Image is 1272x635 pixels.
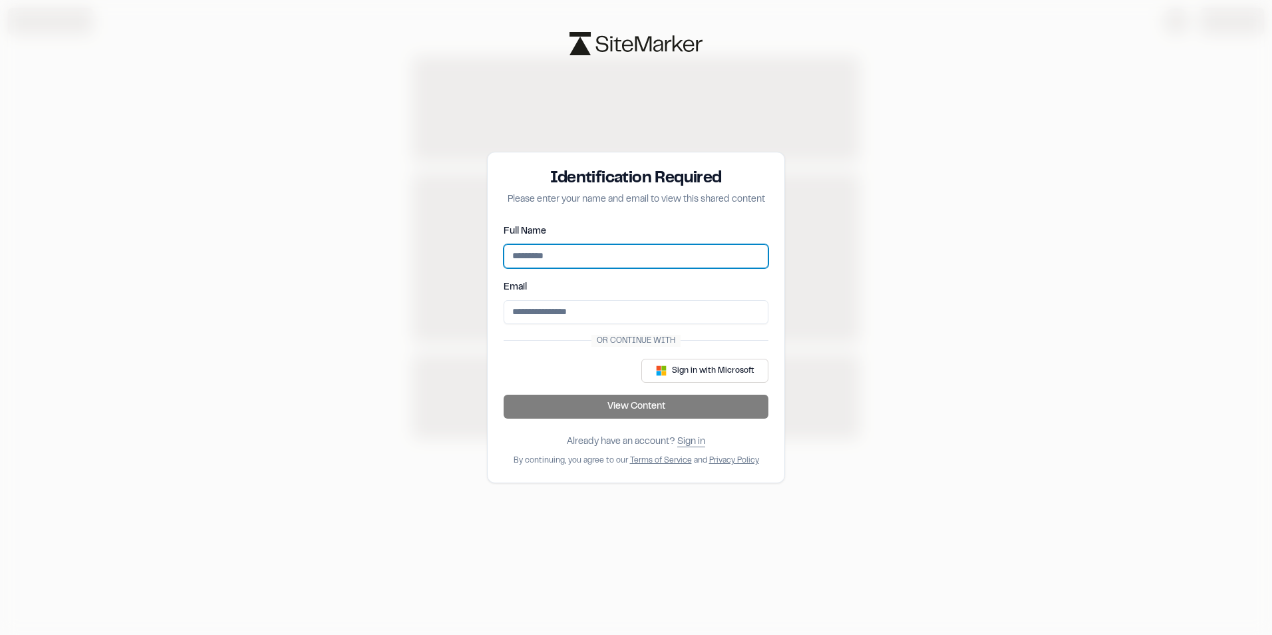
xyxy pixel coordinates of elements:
[497,356,633,385] iframe: Sign in with Google Button
[504,284,527,292] label: Email
[504,168,768,190] h3: Identification Required
[677,435,705,449] button: Sign in
[567,435,705,449] div: Already have an account?
[514,455,759,467] div: By continuing, you agree to our and
[504,228,546,236] label: Full Name
[591,335,681,347] span: Or continue with
[504,192,768,207] p: Please enter your name and email to view this shared content
[709,455,759,467] button: Privacy Policy
[630,455,692,467] button: Terms of Service
[641,359,768,383] button: Sign in with Microsoft
[569,32,703,55] img: logo-black-rebrand.svg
